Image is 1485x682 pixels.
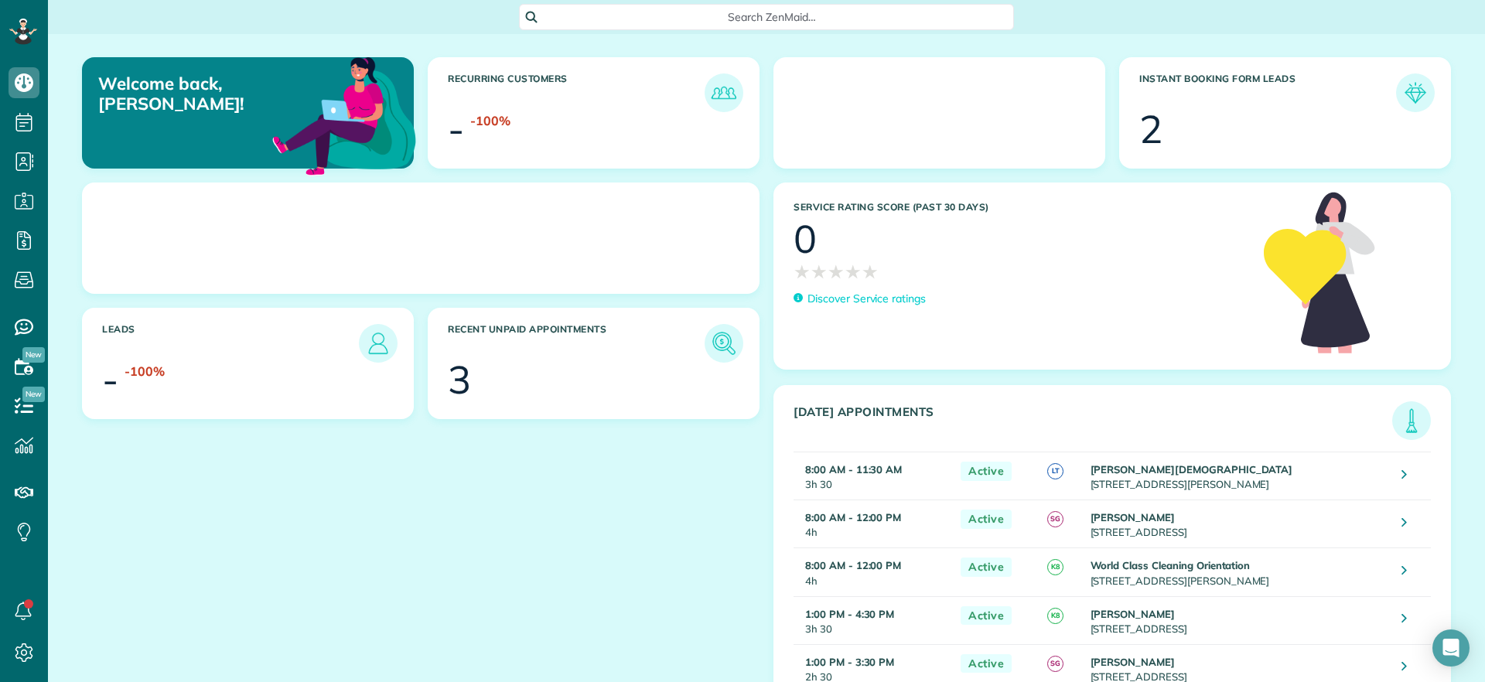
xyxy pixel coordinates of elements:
div: 0 [794,220,817,258]
span: Active [961,558,1012,577]
img: dashboard_welcome-42a62b7d889689a78055ac9021e634bf52bae3f8056760290aed330b23ab8690.png [269,39,419,189]
td: 4h [794,500,953,548]
td: [STREET_ADDRESS][PERSON_NAME] [1087,452,1390,500]
div: - [448,110,464,148]
p: Welcome back, [PERSON_NAME]! [98,73,308,114]
strong: [PERSON_NAME][DEMOGRAPHIC_DATA] [1091,463,1293,476]
span: K8 [1047,559,1063,575]
h3: [DATE] Appointments [794,405,1392,440]
td: 4h [794,548,953,596]
span: New [22,387,45,402]
img: icon_form_leads-04211a6a04a5b2264e4ee56bc0799ec3eb69b7e499cbb523a139df1d13a81ae0.png [1400,77,1431,108]
strong: [PERSON_NAME] [1091,511,1176,523]
td: 3h 30 [794,596,953,644]
div: - [102,360,118,399]
span: ★ [845,258,862,285]
p: Discover Service ratings [807,291,926,307]
img: icon_recurring_customers-cf858462ba22bcd05b5a5880d41d6543d210077de5bb9ebc9590e49fd87d84ed.png [708,77,739,108]
h3: Leads [102,324,359,363]
span: ★ [794,258,811,285]
span: Active [961,462,1012,481]
span: Active [961,654,1012,673]
h3: Recent unpaid appointments [448,324,705,363]
span: K8 [1047,608,1063,624]
div: 3 [448,360,471,399]
div: -100% [470,112,510,130]
span: Active [961,606,1012,626]
div: -100% [125,363,165,380]
span: SG [1047,511,1063,527]
td: [STREET_ADDRESS] [1087,500,1390,548]
strong: 1:00 PM - 4:30 PM [805,608,894,620]
div: Open Intercom Messenger [1432,629,1470,667]
span: New [22,347,45,363]
img: icon_unpaid_appointments-47b8ce3997adf2238b356f14209ab4cced10bd1f174958f3ca8f1d0dd7fffeee.png [708,328,739,359]
td: [STREET_ADDRESS] [1087,596,1390,644]
td: [STREET_ADDRESS][PERSON_NAME] [1087,548,1390,596]
span: Active [961,510,1012,529]
strong: World Class Cleaning Orientation [1091,559,1251,571]
img: icon_leads-1bed01f49abd5b7fead27621c3d59655bb73ed531f8eeb49469d10e621d6b896.png [363,328,394,359]
span: ★ [862,258,879,285]
strong: [PERSON_NAME] [1091,608,1176,620]
span: SG [1047,656,1063,672]
strong: 8:00 AM - 12:00 PM [805,511,901,523]
h3: Recurring Customers [448,73,705,112]
strong: [PERSON_NAME] [1091,656,1176,668]
h3: Instant Booking Form Leads [1139,73,1396,112]
h3: Service Rating score (past 30 days) [794,202,1248,213]
strong: 8:00 AM - 11:30 AM [805,463,902,476]
span: ★ [811,258,828,285]
td: 3h 30 [794,452,953,500]
img: icon_todays_appointments-901f7ab196bb0bea1936b74009e4eb5ffbc2d2711fa7634e0d609ed5ef32b18b.png [1396,405,1427,436]
a: Discover Service ratings [794,291,926,307]
strong: 1:00 PM - 3:30 PM [805,656,894,668]
span: ★ [828,258,845,285]
strong: 8:00 AM - 12:00 PM [805,559,901,571]
div: 2 [1139,110,1162,148]
span: LT [1047,463,1063,479]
